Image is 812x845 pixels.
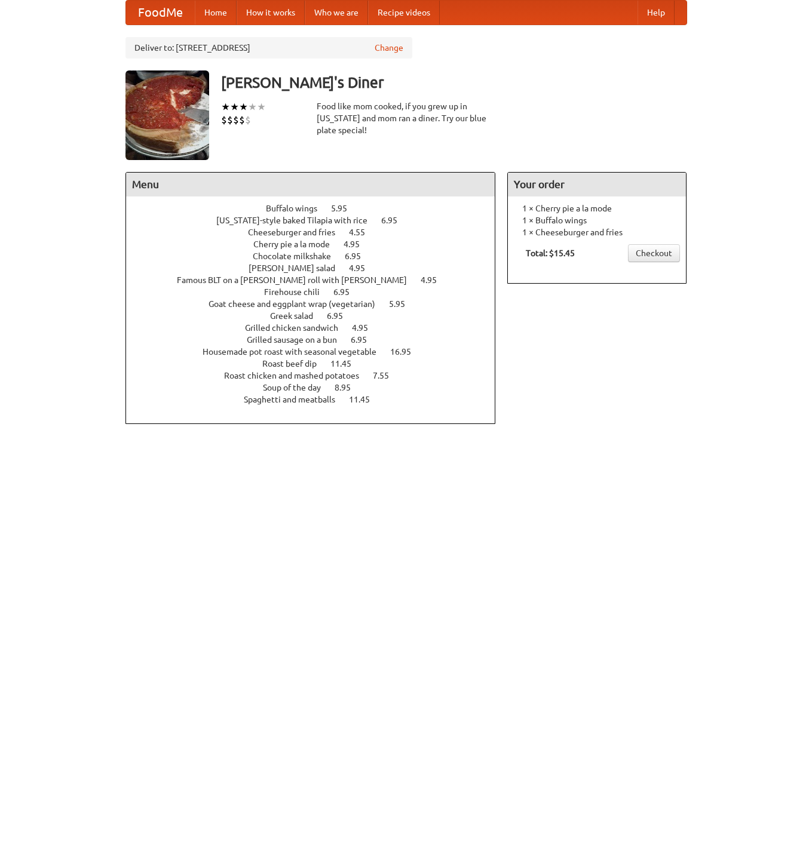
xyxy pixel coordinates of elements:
li: ★ [239,100,248,113]
span: 11.45 [330,359,363,368]
span: Spaghetti and meatballs [244,395,347,404]
span: Famous BLT on a [PERSON_NAME] roll with [PERSON_NAME] [177,275,419,285]
span: Goat cheese and eggplant wrap (vegetarian) [209,299,387,309]
h4: Your order [508,173,686,196]
a: [US_STATE]-style baked Tilapia with rice 6.95 [216,216,419,225]
span: 4.55 [349,228,377,237]
li: 1 × Cherry pie a la mode [514,202,680,214]
li: ★ [248,100,257,113]
span: Grilled sausage on a bun [247,335,349,345]
a: Famous BLT on a [PERSON_NAME] roll with [PERSON_NAME] 4.95 [177,275,459,285]
span: 5.95 [389,299,417,309]
a: Firehouse chili 6.95 [264,287,372,297]
span: Housemade pot roast with seasonal vegetable [203,347,388,357]
span: 4.95 [344,239,372,249]
a: Goat cheese and eggplant wrap (vegetarian) 5.95 [209,299,427,309]
li: $ [245,113,251,127]
div: Deliver to: [STREET_ADDRESS] [125,37,412,59]
a: Spaghetti and meatballs 11.45 [244,395,392,404]
span: 4.95 [352,323,380,333]
a: Buffalo wings 5.95 [266,204,369,213]
b: Total: $15.45 [526,248,575,258]
a: Help [638,1,675,24]
a: Cheeseburger and fries 4.55 [248,228,387,237]
span: [US_STATE]-style baked Tilapia with rice [216,216,379,225]
span: Roast chicken and mashed potatoes [224,371,371,380]
a: Checkout [628,244,680,262]
li: ★ [221,100,230,113]
div: Food like mom cooked, if you grew up in [US_STATE] and mom ran a diner. Try our blue plate special! [317,100,496,136]
span: 6.95 [345,251,373,261]
li: 1 × Buffalo wings [514,214,680,226]
span: Soup of the day [263,383,333,392]
img: angular.jpg [125,70,209,160]
span: 5.95 [331,204,359,213]
a: Who we are [305,1,368,24]
li: ★ [230,100,239,113]
a: Roast beef dip 11.45 [262,359,373,368]
li: $ [239,113,245,127]
li: $ [227,113,233,127]
h4: Menu [126,173,495,196]
li: 1 × Cheeseburger and fries [514,226,680,238]
a: Chocolate milkshake 6.95 [253,251,383,261]
span: 4.95 [421,275,449,285]
span: 11.45 [349,395,382,404]
a: FoodMe [126,1,195,24]
span: Cheeseburger and fries [248,228,347,237]
span: Firehouse chili [264,287,332,297]
span: 6.95 [351,335,379,345]
h3: [PERSON_NAME]'s Diner [221,70,687,94]
a: Recipe videos [368,1,440,24]
span: Roast beef dip [262,359,329,368]
span: 7.55 [373,371,401,380]
span: Buffalo wings [266,204,329,213]
span: Cherry pie a la mode [253,239,342,249]
span: [PERSON_NAME] salad [249,263,347,273]
span: Grilled chicken sandwich [245,323,350,333]
a: Home [195,1,237,24]
span: 8.95 [335,383,363,392]
a: Soup of the day 8.95 [263,383,373,392]
span: 16.95 [390,347,423,357]
span: 6.95 [333,287,361,297]
li: $ [233,113,239,127]
a: Housemade pot roast with seasonal vegetable 16.95 [203,347,433,357]
a: How it works [237,1,305,24]
span: 6.95 [381,216,409,225]
a: Cherry pie a la mode 4.95 [253,239,382,249]
a: Grilled chicken sandwich 4.95 [245,323,390,333]
a: Change [375,42,403,54]
span: Greek salad [270,311,325,321]
span: 4.95 [349,263,377,273]
span: Chocolate milkshake [253,251,343,261]
li: ★ [257,100,266,113]
a: Greek salad 6.95 [270,311,365,321]
a: [PERSON_NAME] salad 4.95 [249,263,387,273]
a: Grilled sausage on a bun 6.95 [247,335,389,345]
span: 6.95 [327,311,355,321]
li: $ [221,113,227,127]
a: Roast chicken and mashed potatoes 7.55 [224,371,411,380]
